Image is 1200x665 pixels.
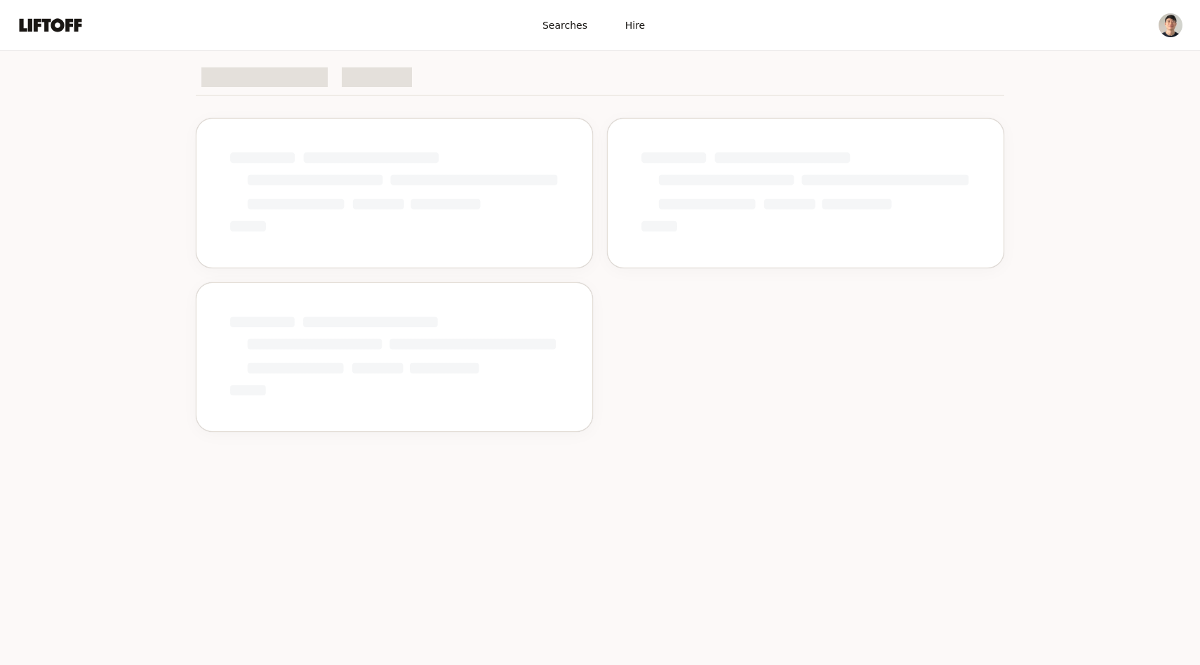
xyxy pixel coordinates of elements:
span: Hire [625,18,645,32]
img: Kyum Kim [1159,13,1182,37]
span: Searches [542,18,587,32]
button: Kyum Kim [1158,13,1183,38]
a: Hire [600,12,670,38]
a: Searches [530,12,600,38]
